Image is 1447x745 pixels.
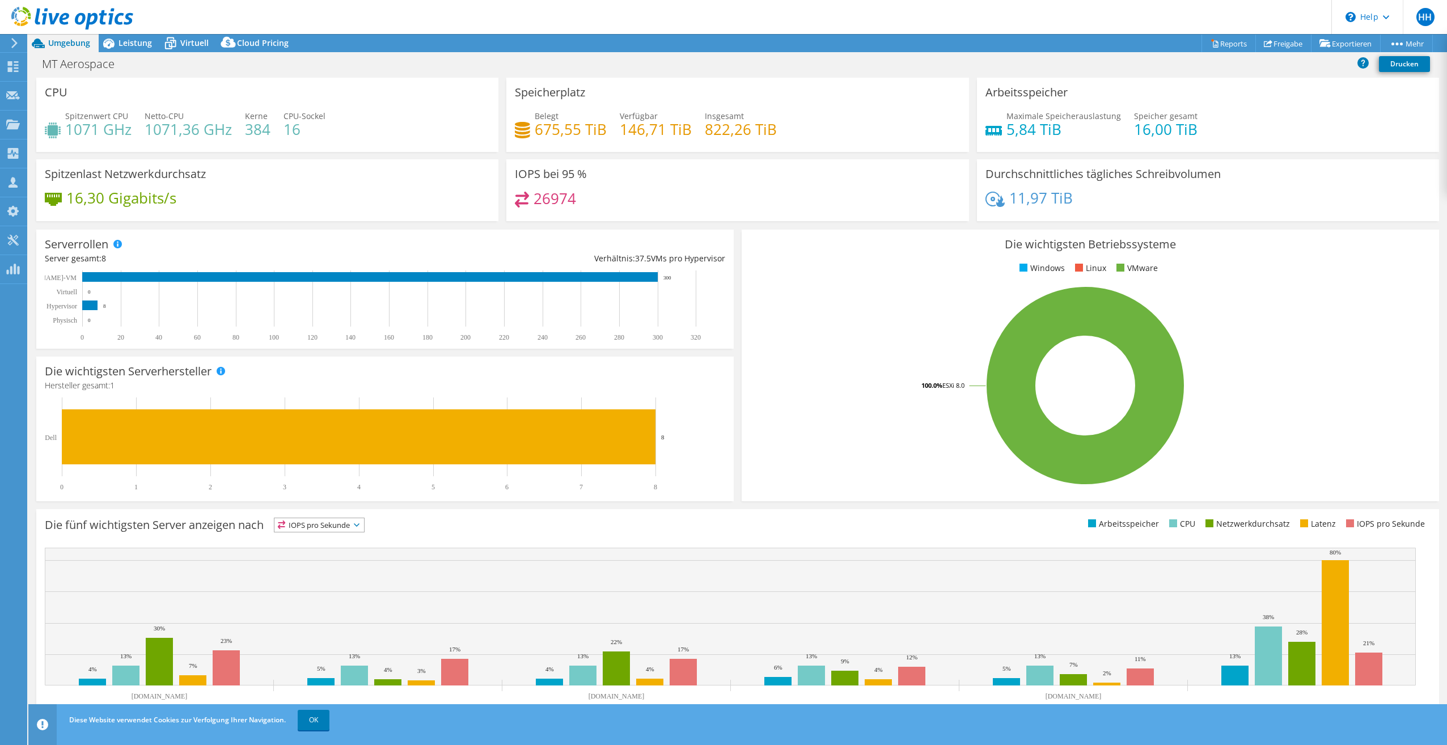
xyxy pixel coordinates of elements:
text: 4 [357,483,361,491]
span: Virtuell [180,37,209,48]
text: 21% [1363,640,1374,646]
text: 260 [576,333,586,341]
text: 3 [283,483,286,491]
li: Windows [1017,262,1065,274]
li: VMware [1114,262,1158,274]
text: 180 [422,333,433,341]
span: Kerne [245,111,268,121]
text: 320 [691,333,701,341]
text: 0 [88,289,91,295]
text: [DOMAIN_NAME] [589,692,645,700]
text: 40 [155,333,162,341]
text: 7 [579,483,583,491]
text: 28% [1296,629,1308,636]
h4: 16,30 Gigabits/s [66,192,176,204]
text: 80% [1330,549,1341,556]
span: Umgebung [48,37,90,48]
span: Leistung [119,37,152,48]
a: Drucken [1379,56,1430,72]
div: Server gesamt: [45,252,385,265]
text: Physisch [53,316,77,324]
h4: 5,84 TiB [1006,123,1121,136]
span: Spitzenwert CPU [65,111,128,121]
text: 4% [646,666,654,672]
h3: Durchschnittliches tägliches Schreibvolumen [985,168,1221,180]
span: Maximale Speicherauslastung [1006,111,1121,121]
tspan: 100.0% [921,381,942,390]
text: 17% [449,646,460,653]
h4: 16 [284,123,325,136]
span: Diese Website verwendet Cookies zur Verfolgung Ihrer Navigation. [69,715,286,725]
span: Belegt [535,111,559,121]
h3: Speicherplatz [515,86,585,99]
text: 3% [417,667,426,674]
h4: Hersteller gesamt: [45,379,725,392]
text: 0 [81,333,84,341]
span: Cloud Pricing [237,37,289,48]
text: 13% [1034,653,1046,659]
a: Freigabe [1255,35,1311,52]
text: 0 [88,318,91,323]
span: 37.5 [635,253,651,264]
text: 120 [307,333,318,341]
span: Verfügbar [620,111,658,121]
h3: IOPS bei 95 % [515,168,587,180]
span: 8 [101,253,106,264]
text: 17% [678,646,689,653]
text: 5 [431,483,435,491]
text: [DOMAIN_NAME] [1046,692,1102,700]
h4: 16,00 TiB [1134,123,1198,136]
text: 13% [577,653,589,659]
span: CPU-Sockel [284,111,325,121]
h1: MT Aerospace [37,58,132,70]
text: Hypervisor [46,302,77,310]
text: 22% [611,638,622,645]
text: 4% [874,666,883,673]
h3: Die wichtigsten Serverhersteller [45,365,211,378]
text: 6 [505,483,509,491]
text: Virtuell [56,288,77,296]
span: Insgesamt [705,111,744,121]
a: Mehr [1380,35,1433,52]
text: 2% [1103,670,1111,676]
text: 9% [841,658,849,664]
h3: CPU [45,86,67,99]
text: 1 [134,483,138,491]
span: IOPS pro Sekunde [274,518,364,532]
span: Netto-CPU [145,111,184,121]
a: OK [298,710,329,730]
h4: 1071,36 GHz [145,123,232,136]
text: 5% [317,665,325,672]
text: 13% [120,653,132,659]
text: 5% [1002,665,1011,672]
span: 1 [110,380,115,391]
li: Latenz [1297,518,1336,530]
text: 8 [103,303,106,309]
text: 0 [60,483,64,491]
a: Exportieren [1311,35,1381,52]
div: Verhältnis: VMs pro Hypervisor [385,252,725,265]
text: 7% [1069,661,1078,668]
text: 300 [653,333,663,341]
text: 7% [189,662,197,669]
h4: 822,26 TiB [705,123,777,136]
h4: 146,71 TiB [620,123,692,136]
text: 60 [194,333,201,341]
li: IOPS pro Sekunde [1343,518,1425,530]
h3: Spitzenlast Netzwerkdurchsatz [45,168,206,180]
li: Netzwerkdurchsatz [1203,518,1290,530]
text: 6% [774,664,782,671]
li: CPU [1166,518,1195,530]
span: HH [1416,8,1435,26]
text: 30% [154,625,165,632]
h4: 1071 GHz [65,123,132,136]
text: Dell [45,434,57,442]
h4: 26974 [534,192,576,205]
text: 13% [806,653,817,659]
h4: 675,55 TiB [535,123,607,136]
h3: Serverrollen [45,238,108,251]
text: 23% [221,637,232,644]
h4: 384 [245,123,270,136]
text: 4% [88,666,97,672]
text: 8 [661,434,665,441]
